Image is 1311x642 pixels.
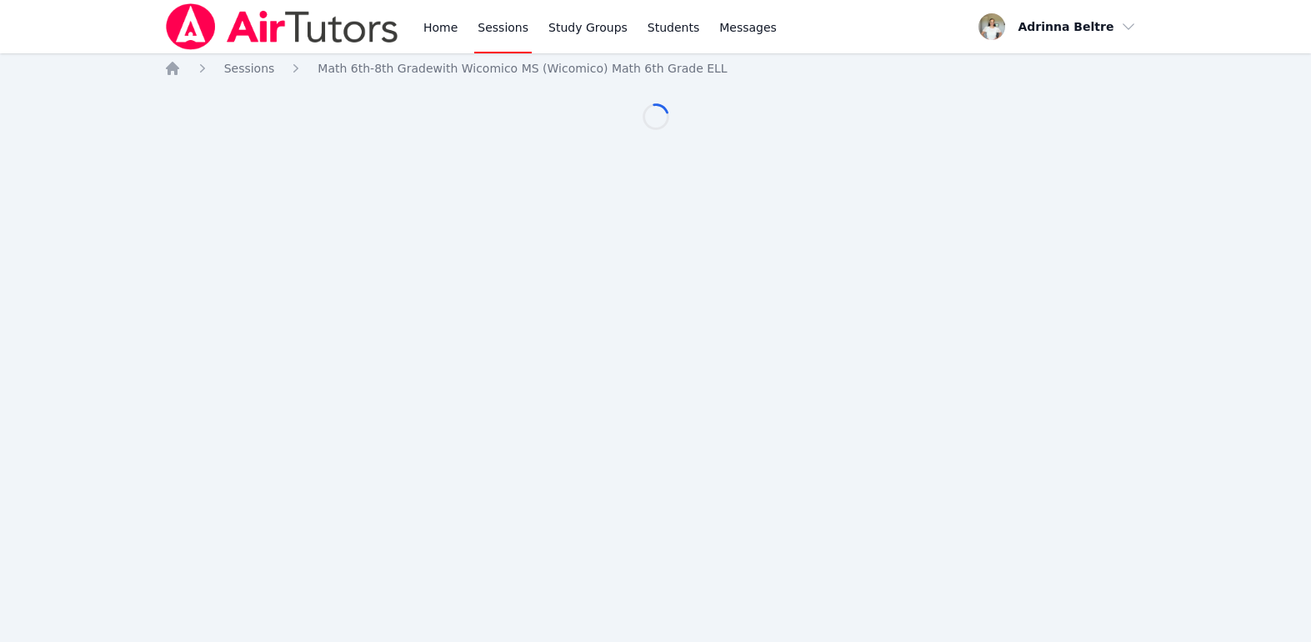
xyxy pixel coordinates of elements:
[224,60,275,77] a: Sessions
[318,62,727,75] span: Math 6th-8th Grade with Wicomico MS (Wicomico) Math 6th Grade ELL
[318,60,727,77] a: Math 6th-8th Gradewith Wicomico MS (Wicomico) Math 6th Grade ELL
[164,3,400,50] img: Air Tutors
[224,62,275,75] span: Sessions
[164,60,1148,77] nav: Breadcrumb
[719,19,777,36] span: Messages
